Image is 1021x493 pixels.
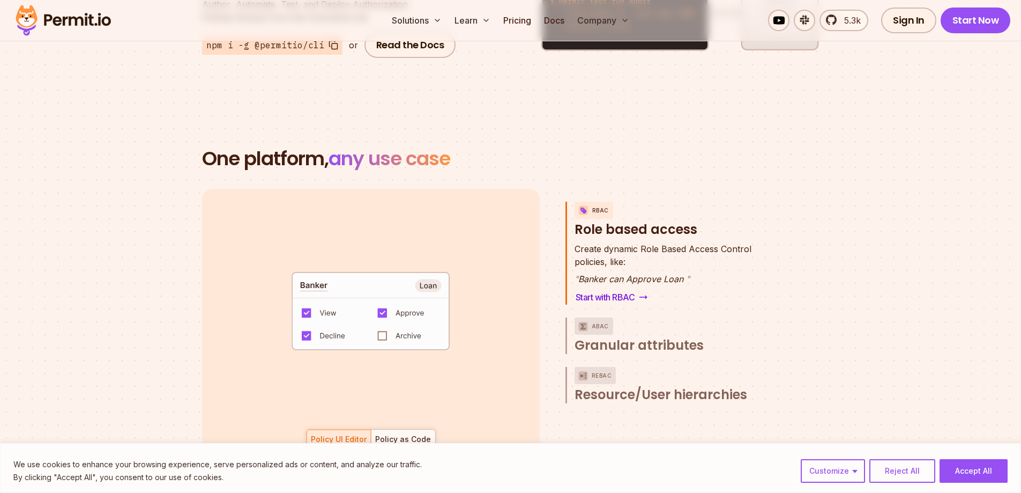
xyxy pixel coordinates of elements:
h2: One platform, [202,148,819,170]
p: ABAC [592,318,609,335]
div: RBACRole based access [575,242,774,305]
span: " [575,274,578,284]
button: npm i -g @permitio/cli [202,35,342,55]
a: Start Now [941,8,1011,33]
button: Accept All [940,459,1008,483]
p: ReBAC [592,367,612,384]
button: Reject All [869,459,935,483]
span: npm i -g @permitio/cli [206,39,324,51]
button: Company [573,10,634,31]
button: Customize [801,459,865,483]
span: Granular attributes [575,337,704,354]
div: Policy as Code [375,434,431,445]
span: 5.3k [838,14,861,27]
button: Policy as Code [371,429,436,450]
img: Permit logo [11,2,116,39]
a: Start with RBAC [575,290,649,305]
span: " [686,274,690,284]
p: policies, like: [575,242,751,268]
p: Banker can Approve Loan [575,273,751,285]
button: Solutions [387,10,446,31]
span: Resource/User hierarchies [575,386,747,403]
button: ABACGranular attributes [575,318,774,354]
span: Create dynamic Role Based Access Control [575,242,751,255]
button: Learn [450,10,495,31]
a: Read the Docs [364,32,456,58]
button: ReBACResource/User hierarchies [575,367,774,403]
span: any use case [329,145,450,172]
a: Docs [540,10,569,31]
p: By clicking "Accept All", you consent to our use of cookies. [13,471,422,484]
a: 5.3k [819,10,868,31]
div: or [349,39,358,51]
p: We use cookies to enhance your browsing experience, serve personalized ads or content, and analyz... [13,458,422,471]
a: Pricing [499,10,535,31]
a: Sign In [881,8,936,33]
